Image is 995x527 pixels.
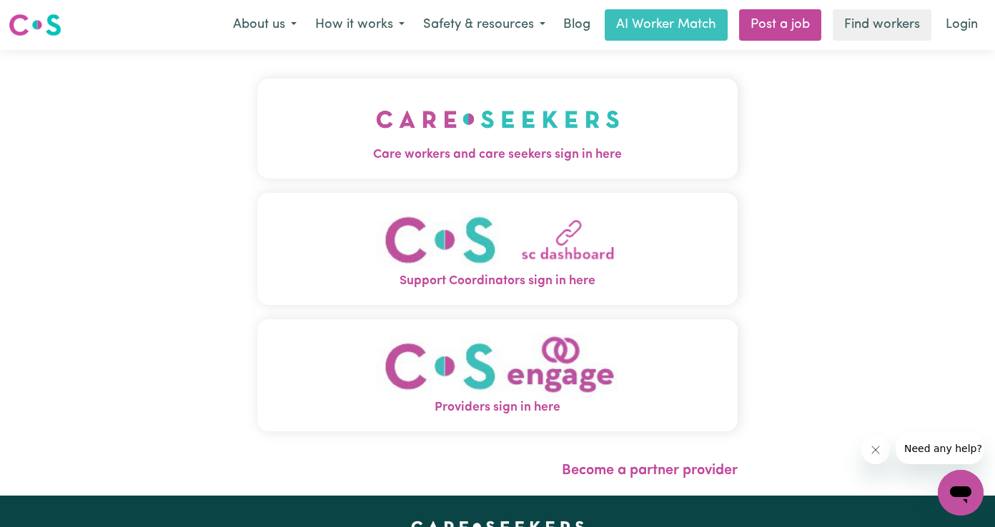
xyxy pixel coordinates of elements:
[9,9,61,41] a: Careseekers logo
[224,10,306,40] button: About us
[306,10,414,40] button: How it works
[257,319,738,431] button: Providers sign in here
[739,9,821,41] a: Post a job
[257,146,738,164] span: Care workers and care seekers sign in here
[257,79,738,179] button: Care workers and care seekers sign in here
[555,9,599,41] a: Blog
[257,193,738,305] button: Support Coordinators sign in here
[257,272,738,291] span: Support Coordinators sign in here
[605,9,728,41] a: AI Worker Match
[562,463,738,478] a: Become a partner provider
[937,9,986,41] a: Login
[896,433,984,464] iframe: Message from company
[257,398,738,417] span: Providers sign in here
[833,9,931,41] a: Find workers
[861,436,890,464] iframe: Close message
[9,12,61,38] img: Careseekers logo
[414,10,555,40] button: Safety & resources
[938,470,984,516] iframe: Button to launch messaging window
